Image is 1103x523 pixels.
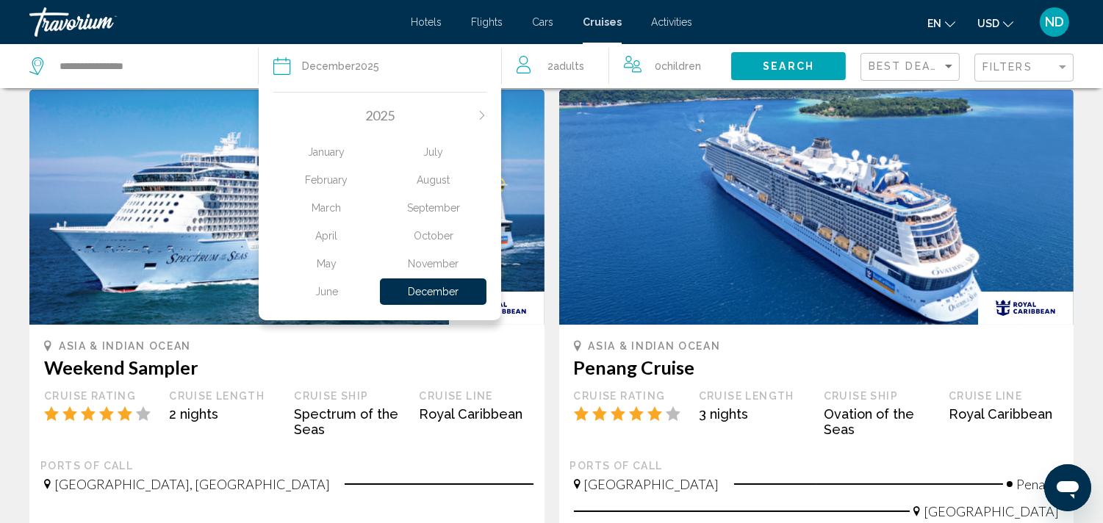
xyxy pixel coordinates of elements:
[365,107,395,123] span: 2025
[478,110,486,120] button: Next month
[869,60,946,72] span: Best Deals
[273,222,380,250] button: April
[380,195,486,221] div: September
[44,356,530,378] h3: Weekend Sampler
[29,7,396,37] a: Travorium
[169,406,279,422] div: 2 nights
[380,167,486,193] div: August
[974,53,1074,83] button: Filter
[273,278,380,306] button: June
[273,195,380,221] div: March
[661,60,701,72] span: Children
[273,167,380,193] div: February
[380,194,486,222] button: September
[59,340,191,352] span: Asia & Indian Ocean
[502,44,731,88] button: Travelers: 2 adults, 0 children
[54,476,330,492] span: [GEOGRAPHIC_DATA], [GEOGRAPHIC_DATA]
[273,166,380,194] button: February
[169,389,279,403] div: Cruise Length
[1035,7,1074,37] button: User Menu
[419,406,529,422] div: Royal Caribbean
[380,222,486,250] button: October
[380,250,486,277] div: November
[589,340,721,352] span: Asia & Indian Ocean
[380,166,486,194] button: August
[419,389,529,403] div: Cruise Line
[380,278,486,305] div: December
[294,406,404,437] div: Spectrum of the Seas
[302,56,379,76] div: 2025
[699,389,809,403] div: Cruise Length
[273,223,380,249] div: April
[471,16,503,28] a: Flights
[924,503,1059,519] span: [GEOGRAPHIC_DATA]
[584,476,719,492] span: [GEOGRAPHIC_DATA]
[273,250,380,277] div: May
[1045,15,1064,29] span: ND
[699,406,809,422] div: 3 nights
[1016,476,1059,492] span: Penang
[574,389,684,403] div: Cruise Rating
[294,389,404,403] div: Cruise Ship
[44,389,154,403] div: Cruise Rating
[927,12,955,34] button: Change language
[731,52,846,79] button: Search
[29,90,545,325] img: 1710859506.png
[949,389,1059,403] div: Cruise Line
[869,61,955,73] mat-select: Sort by
[40,459,533,472] div: Ports of call
[977,18,999,29] span: USD
[302,60,355,72] span: December
[273,44,487,88] button: December2025Previous month2025Next monthJanuaryFebruaryMarchAprilMayJuneJulyAugustSeptemberOctobe...
[380,138,486,166] button: July
[763,61,814,73] span: Search
[559,90,1074,325] img: 1721661687.png
[273,250,380,278] button: May
[273,110,282,120] button: Previous month
[273,139,380,165] div: January
[411,16,442,28] a: Hotels
[655,56,701,76] span: 0
[532,16,553,28] a: Cars
[547,56,584,76] span: 2
[824,406,934,437] div: Ovation of the Seas
[949,406,1059,422] div: Royal Caribbean
[380,278,486,306] button: December
[982,61,1032,73] span: Filters
[651,16,692,28] a: Activities
[583,16,622,28] a: Cruises
[574,356,1060,378] h3: Penang Cruise
[978,292,1074,325] img: rci_new_resized.gif
[570,459,1063,472] div: Ports of call
[553,60,584,72] span: Adults
[273,194,380,222] button: March
[380,139,486,165] div: July
[1044,464,1091,511] iframe: Кнопка запуска окна обмена сообщениями
[380,250,486,278] button: November
[977,12,1013,34] button: Change currency
[273,138,380,166] button: January
[927,18,941,29] span: en
[273,278,380,305] div: June
[824,389,934,403] div: Cruise Ship
[380,223,486,249] div: October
